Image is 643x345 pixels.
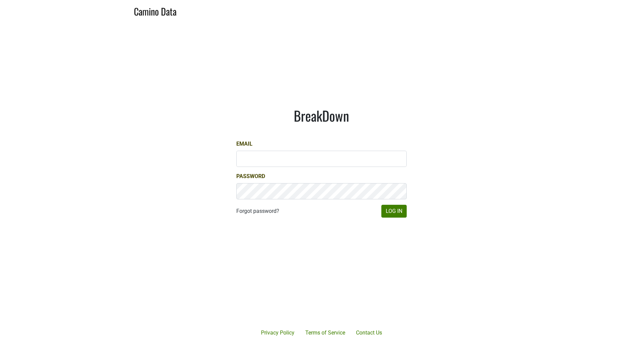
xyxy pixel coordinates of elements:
a: Contact Us [351,326,387,340]
a: Terms of Service [300,326,351,340]
a: Privacy Policy [256,326,300,340]
label: Email [236,140,253,148]
a: Camino Data [134,3,176,19]
label: Password [236,172,265,180]
h1: BreakDown [236,107,407,124]
a: Forgot password? [236,207,279,215]
button: Log In [381,205,407,218]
